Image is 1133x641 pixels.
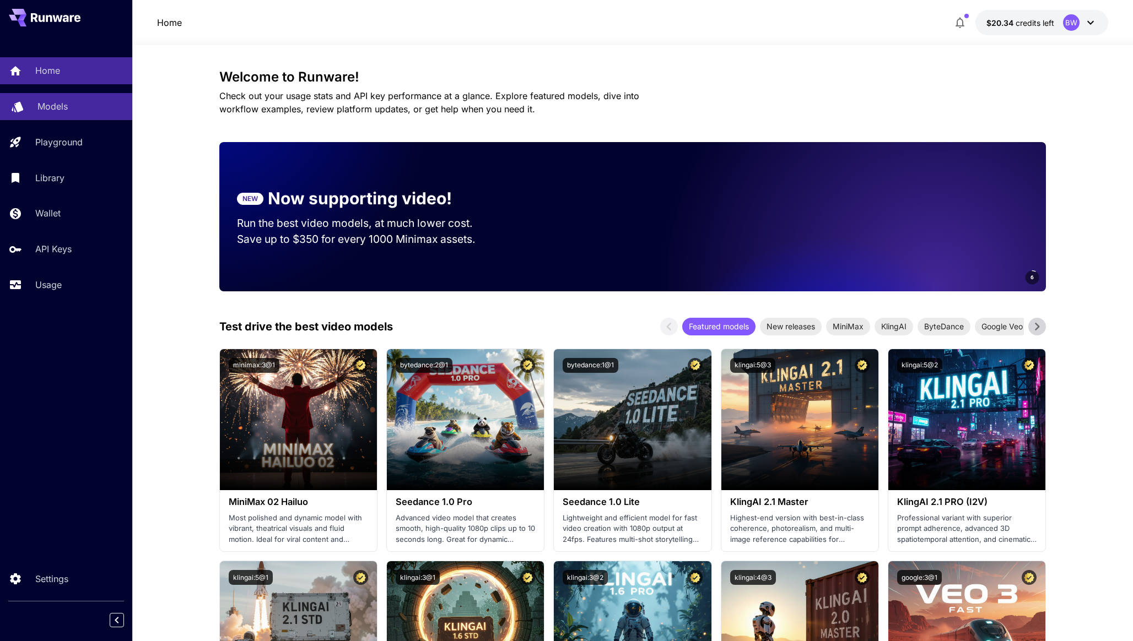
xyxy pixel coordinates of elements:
[897,513,1037,545] p: Professional variant with superior prompt adherence, advanced 3D spatiotemporal attention, and ci...
[1022,570,1037,585] button: Certified Model – Vetted for best performance and includes a commercial license.
[721,349,878,490] img: alt
[975,10,1108,35] button: $20.33871BW
[1022,358,1037,373] button: Certified Model – Vetted for best performance and includes a commercial license.
[35,207,61,220] p: Wallet
[688,358,703,373] button: Certified Model – Vetted for best performance and includes a commercial license.
[35,278,62,291] p: Usage
[396,570,440,585] button: klingai:3@1
[396,497,535,507] h3: Seedance 1.0 Pro
[875,318,913,335] div: KlingAI
[760,318,822,335] div: New releases
[219,90,639,115] span: Check out your usage stats and API key performance at a glance. Explore featured models, dive int...
[353,358,368,373] button: Certified Model – Vetted for best performance and includes a commercial license.
[975,318,1029,335] div: Google Veo
[563,570,608,585] button: klingai:3@2
[918,318,970,335] div: ByteDance
[897,497,1037,507] h3: KlingAI 2.1 PRO (I2V)
[855,358,870,373] button: Certified Model – Vetted for best performance and includes a commercial license.
[826,320,870,332] span: MiniMax
[268,186,452,211] p: Now supporting video!
[110,613,124,627] button: Collapse sidebar
[157,16,182,29] a: Home
[157,16,182,29] nav: breadcrumb
[730,497,870,507] h3: KlingAI 2.1 Master
[563,497,702,507] h3: Seedance 1.0 Lite
[760,320,822,332] span: New releases
[387,349,544,490] img: alt
[855,570,870,585] button: Certified Model – Vetted for best performance and includes a commercial license.
[730,570,776,585] button: klingai:4@3
[682,320,756,332] span: Featured models
[1063,14,1080,31] div: BW
[237,215,494,231] p: Run the best video models, at much lower cost.
[229,513,368,545] p: Most polished and dynamic model with vibrant, theatrical visuals and fluid motion. Ideal for vira...
[220,349,377,490] img: alt
[682,318,756,335] div: Featured models
[975,320,1029,332] span: Google Veo
[563,358,618,373] button: bytedance:1@1
[918,320,970,332] span: ByteDance
[875,320,913,332] span: KlingAI
[37,100,68,113] p: Models
[219,69,1046,85] h3: Welcome to Runware!
[35,572,68,585] p: Settings
[897,570,942,585] button: google:3@1
[688,570,703,585] button: Certified Model – Vetted for best performance and includes a commercial license.
[730,358,775,373] button: klingai:5@3
[229,570,273,585] button: klingai:5@1
[118,610,132,630] div: Collapse sidebar
[888,349,1045,490] img: alt
[730,513,870,545] p: Highest-end version with best-in-class coherence, photorealism, and multi-image reference capabil...
[35,242,72,256] p: API Keys
[897,358,942,373] button: klingai:5@2
[35,64,60,77] p: Home
[1031,273,1034,281] span: 6
[35,171,64,184] p: Library
[554,349,711,490] img: alt
[229,497,368,507] h3: MiniMax 02 Hailuo
[219,318,393,335] p: Test drive the best video models
[396,513,535,545] p: Advanced video model that creates smooth, high-quality 1080p clips up to 10 seconds long. Great f...
[1016,18,1054,28] span: credits left
[520,570,535,585] button: Certified Model – Vetted for best performance and includes a commercial license.
[242,194,258,204] p: NEW
[396,358,452,373] button: bytedance:2@1
[986,17,1054,29] div: $20.33871
[353,570,368,585] button: Certified Model – Vetted for best performance and includes a commercial license.
[237,231,494,247] p: Save up to $350 for every 1000 Minimax assets.
[826,318,870,335] div: MiniMax
[986,18,1016,28] span: $20.34
[563,513,702,545] p: Lightweight and efficient model for fast video creation with 1080p output at 24fps. Features mult...
[520,358,535,373] button: Certified Model – Vetted for best performance and includes a commercial license.
[229,358,279,373] button: minimax:3@1
[35,135,83,149] p: Playground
